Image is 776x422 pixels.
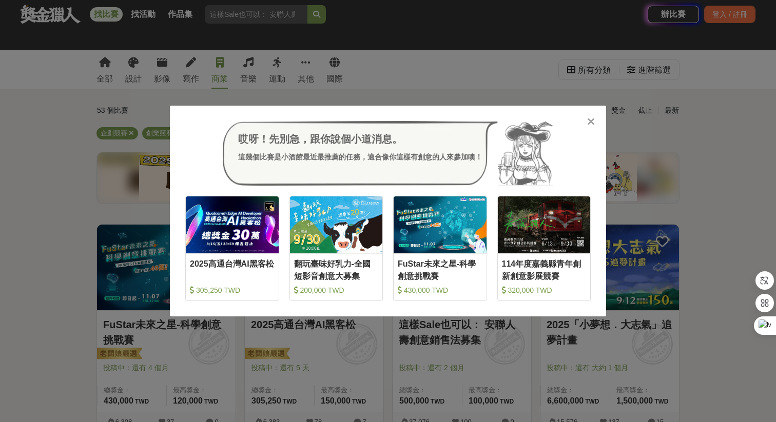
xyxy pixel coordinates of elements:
a: Cover Image翻玩臺味好乳力-全國短影音創意大募集 200,000 TWD [289,196,383,301]
img: Avatar [498,121,553,186]
img: Cover Image [290,196,383,253]
div: 320,000 TWD [502,285,587,295]
div: 這幾個比賽是小酒館最近最推薦的任務，適合像你這樣有創意的人來參加噢！ [238,152,482,163]
a: Cover Image114年度嘉義縣青年創新創意影展競賽 320,000 TWD [497,196,591,301]
div: 430,000 TWD [398,285,482,295]
div: 200,000 TWD [294,285,379,295]
div: 哎呀！先別急，跟你說個小道消息。 [238,131,482,147]
img: Cover Image [394,196,487,253]
div: FuStar未來之星-科學創意挑戰賽 [398,258,482,281]
img: Cover Image [186,196,279,253]
div: 114年度嘉義縣青年創新創意影展競賽 [502,258,587,281]
a: Cover Image2025高通台灣AI黑客松 305,250 TWD [185,196,279,301]
img: Cover Image [498,196,591,253]
div: 2025高通台灣AI黑客松 [190,258,275,281]
a: Cover ImageFuStar未來之星-科學創意挑戰賽 430,000 TWD [393,196,487,301]
div: 305,250 TWD [190,285,275,295]
div: 翻玩臺味好乳力-全國短影音創意大募集 [294,258,379,281]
